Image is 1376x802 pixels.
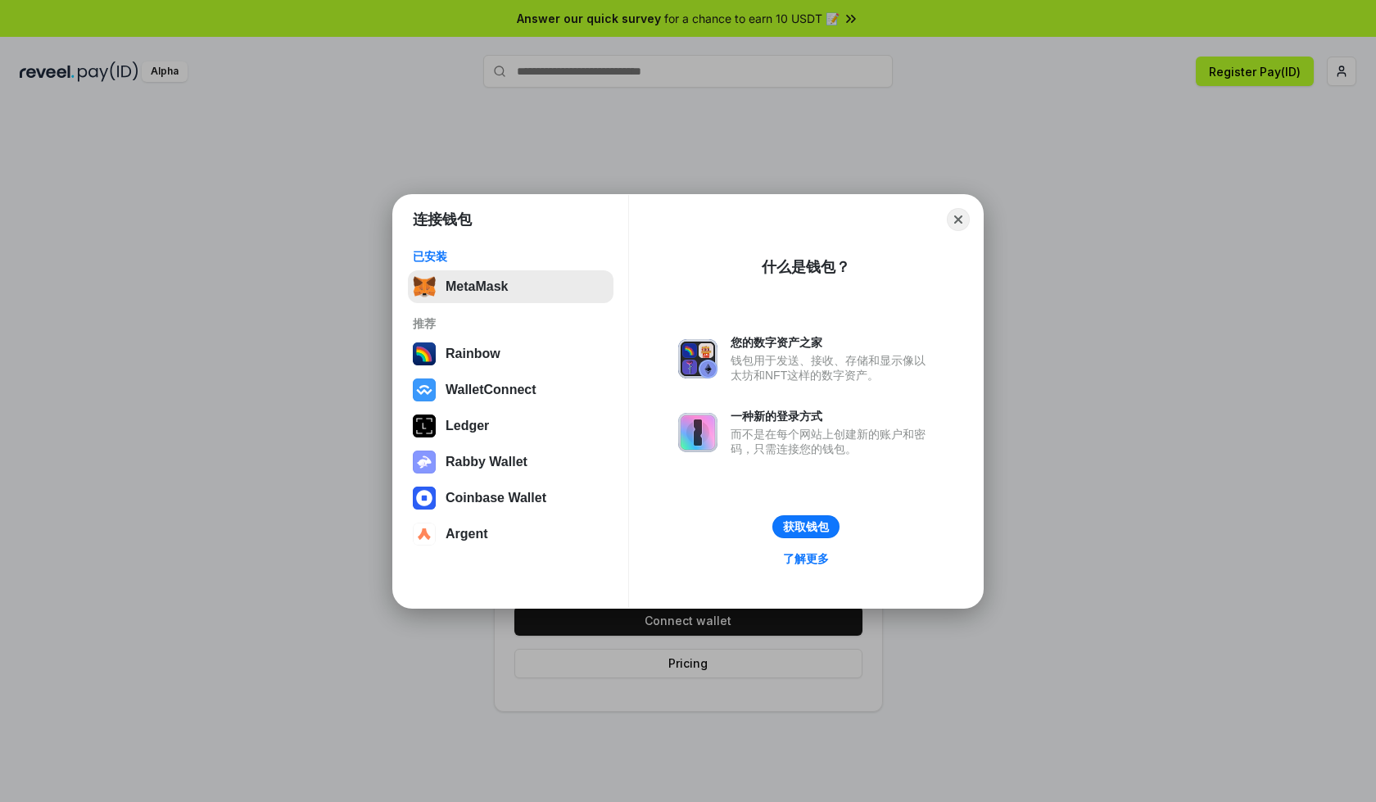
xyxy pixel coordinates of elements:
[413,249,609,264] div: 已安装
[408,410,613,442] button: Ledger
[731,409,934,424] div: 一种新的登录方式
[408,374,613,406] button: WalletConnect
[446,383,536,397] div: WalletConnect
[408,518,613,551] button: Argent
[446,279,508,294] div: MetaMask
[413,342,436,365] img: svg+xml,%3Csvg%20width%3D%22120%22%20height%3D%22120%22%20viewBox%3D%220%200%20120%20120%22%20fil...
[731,335,934,350] div: 您的数字资产之家
[413,415,436,437] img: svg+xml,%3Csvg%20xmlns%3D%22http%3A%2F%2Fwww.w3.org%2F2000%2Fsvg%22%20width%3D%2228%22%20height%3...
[413,523,436,546] img: svg+xml,%3Csvg%20width%3D%2228%22%20height%3D%2228%22%20viewBox%3D%220%200%2028%2028%22%20fill%3D...
[446,347,500,361] div: Rainbow
[408,482,613,514] button: Coinbase Wallet
[783,551,829,566] div: 了解更多
[408,338,613,370] button: Rainbow
[408,446,613,478] button: Rabby Wallet
[413,487,436,510] img: svg+xml,%3Csvg%20width%3D%2228%22%20height%3D%2228%22%20viewBox%3D%220%200%2028%2028%22%20fill%3D...
[678,413,717,452] img: svg+xml,%3Csvg%20xmlns%3D%22http%3A%2F%2Fwww.w3.org%2F2000%2Fsvg%22%20fill%3D%22none%22%20viewBox...
[408,270,613,303] button: MetaMask
[947,208,970,231] button: Close
[413,378,436,401] img: svg+xml,%3Csvg%20width%3D%2228%22%20height%3D%2228%22%20viewBox%3D%220%200%2028%2028%22%20fill%3D...
[413,210,472,229] h1: 连接钱包
[772,515,840,538] button: 获取钱包
[413,316,609,331] div: 推荐
[731,427,934,456] div: 而不是在每个网站上创建新的账户和密码，只需连接您的钱包。
[413,275,436,298] img: svg+xml,%3Csvg%20fill%3D%22none%22%20height%3D%2233%22%20viewBox%3D%220%200%2035%2033%22%20width%...
[446,419,489,433] div: Ledger
[446,455,527,469] div: Rabby Wallet
[678,339,717,378] img: svg+xml,%3Csvg%20xmlns%3D%22http%3A%2F%2Fwww.w3.org%2F2000%2Fsvg%22%20fill%3D%22none%22%20viewBox...
[773,548,839,569] a: 了解更多
[731,353,934,383] div: 钱包用于发送、接收、存储和显示像以太坊和NFT这样的数字资产。
[762,257,850,277] div: 什么是钱包？
[783,519,829,534] div: 获取钱包
[413,451,436,473] img: svg+xml,%3Csvg%20xmlns%3D%22http%3A%2F%2Fwww.w3.org%2F2000%2Fsvg%22%20fill%3D%22none%22%20viewBox...
[446,491,546,505] div: Coinbase Wallet
[446,527,488,541] div: Argent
